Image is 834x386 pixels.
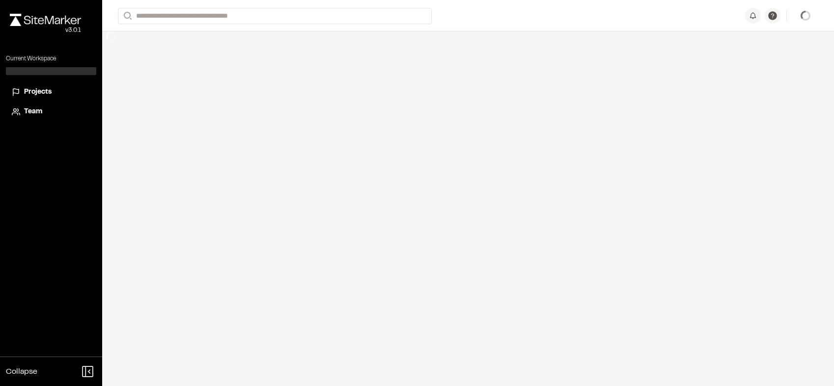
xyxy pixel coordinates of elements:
img: rebrand.png [10,14,81,26]
a: Projects [12,87,90,98]
span: Team [24,106,42,117]
a: Team [12,106,90,117]
button: Search [118,8,136,24]
div: Oh geez...please don't... [10,26,81,35]
span: Collapse [6,366,37,378]
p: Current Workspace [6,54,96,63]
span: Projects [24,87,52,98]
